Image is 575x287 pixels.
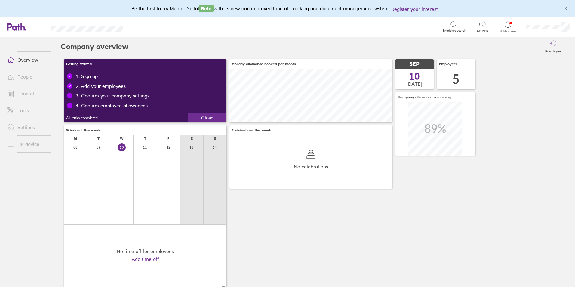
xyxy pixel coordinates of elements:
[132,256,159,262] a: Add time off
[76,73,98,79] div: 1. Sign up
[76,83,126,89] a: 2. Add your employees
[201,115,214,120] span: Close
[232,128,271,132] span: Celebrations this week
[191,137,193,141] div: S
[232,62,296,66] span: Holiday allowance booked per month
[64,116,188,120] div: All tasks completed
[473,29,492,33] span: Get help
[66,128,100,132] span: Who's out this week
[2,138,51,150] a: HR advice
[120,137,124,141] div: W
[76,93,149,98] a: 3. Confirm your company settings
[117,248,174,254] div: No time off for employees
[2,104,51,116] a: Tools
[498,20,518,33] a: Notifications
[443,29,466,32] span: Employee search
[214,137,216,141] div: S
[188,113,226,122] button: Close
[2,88,51,100] a: Time off
[294,164,328,169] span: No celebrations
[391,5,438,13] button: Register your interest
[74,137,77,141] div: M
[439,62,458,66] span: Employees
[76,103,148,108] a: 4. Confirm employee allowances
[398,95,451,99] span: Company allowance remaining
[2,121,51,133] a: Settings
[139,24,155,29] div: Search
[2,71,51,83] a: People
[199,5,214,12] span: Beta
[97,137,100,141] div: T
[2,54,51,66] a: Overview
[61,37,128,56] h2: Company overview
[498,29,518,33] span: Notifications
[452,72,460,87] div: 5
[167,137,169,141] div: F
[409,61,420,67] span: SEP
[64,59,226,69] h3: Getting started
[131,5,444,13] div: Be the first to try MentorDigital with its new and improved time off tracking and document manage...
[542,48,565,53] label: Reset layout
[407,81,422,87] span: [DATE]
[144,137,146,141] div: T
[409,72,420,81] span: 10
[542,37,565,56] button: Reset layout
